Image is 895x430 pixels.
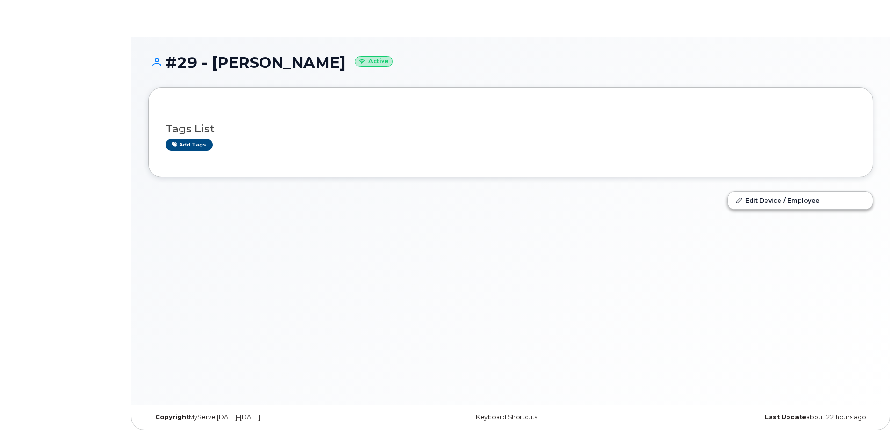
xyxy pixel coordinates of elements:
a: Edit Device / Employee [728,192,873,209]
div: MyServe [DATE]–[DATE] [148,414,390,421]
small: Active [355,56,393,67]
a: Add tags [166,139,213,151]
strong: Last Update [765,414,806,421]
h1: #29 - [PERSON_NAME] [148,54,873,71]
h3: Tags List [166,123,856,135]
a: Keyboard Shortcuts [476,414,537,421]
strong: Copyright [155,414,189,421]
div: about 22 hours ago [631,414,873,421]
